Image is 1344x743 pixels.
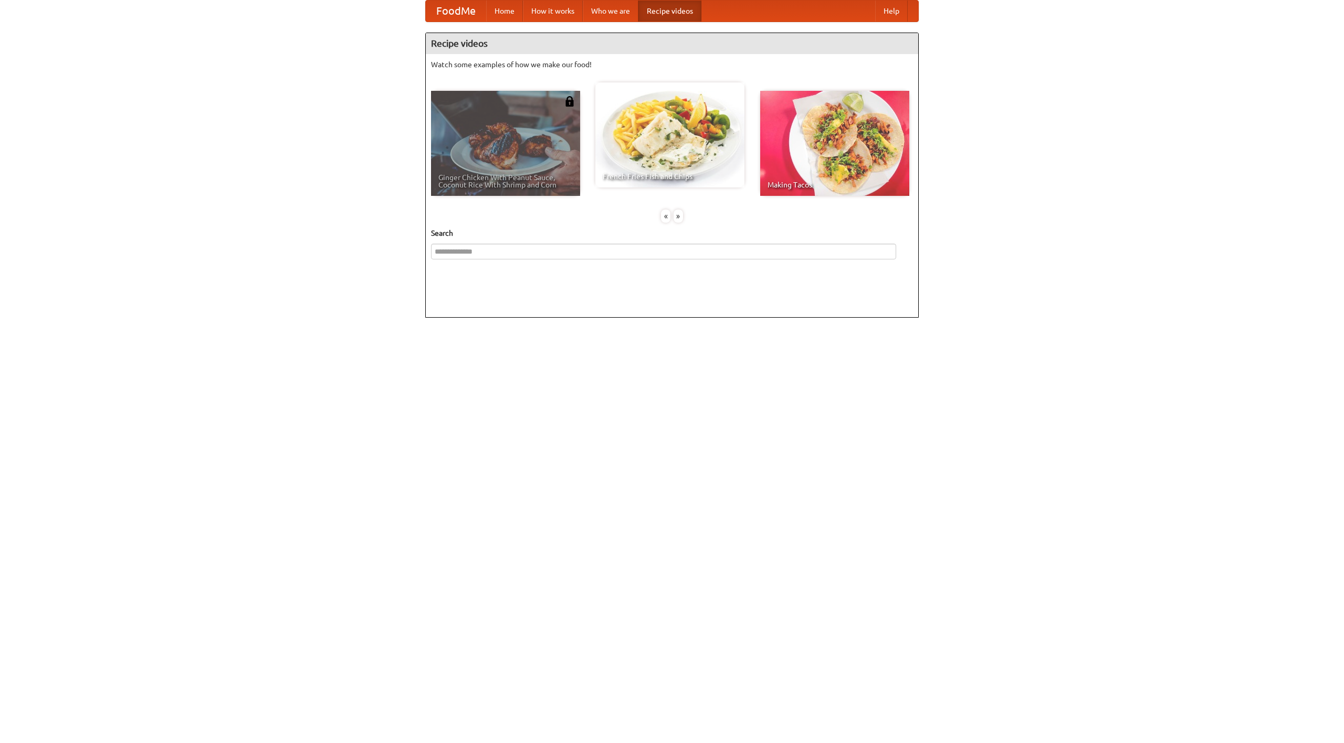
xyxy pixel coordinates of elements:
a: Help [875,1,908,22]
h5: Search [431,228,913,238]
p: Watch some examples of how we make our food! [431,59,913,70]
a: Making Tacos [760,91,909,196]
div: » [674,210,683,223]
img: 483408.png [564,96,575,107]
a: How it works [523,1,583,22]
a: Who we are [583,1,638,22]
a: French Fries Fish and Chips [595,82,744,187]
a: FoodMe [426,1,486,22]
div: « [661,210,670,223]
span: French Fries Fish and Chips [603,173,737,180]
h4: Recipe videos [426,33,918,54]
a: Recipe videos [638,1,701,22]
a: Home [486,1,523,22]
span: Making Tacos [768,181,902,189]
